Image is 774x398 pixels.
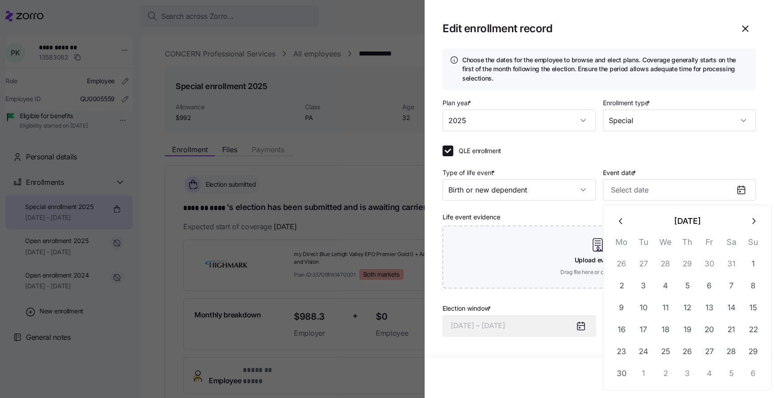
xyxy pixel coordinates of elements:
[603,110,756,131] input: Enrollment type
[743,275,764,297] button: 8 June 2025
[611,297,632,319] button: 9 June 2025
[611,319,632,341] button: 16 June 2025
[611,363,632,385] button: 30 June 2025
[633,319,654,341] button: 17 June 2025
[699,341,720,363] button: 27 June 2025
[655,319,676,341] button: 18 June 2025
[443,168,497,178] label: Type of life event
[743,363,764,385] button: 6 July 2025
[632,235,654,253] th: Tu
[743,253,764,275] button: 1 June 2025
[721,297,742,319] button: 14 June 2025
[677,319,698,341] button: 19 June 2025
[677,363,698,385] button: 3 July 2025
[443,315,596,337] button: [DATE] – [DATE]
[699,253,720,275] button: 30 May 2025
[677,275,698,297] button: 5 June 2025
[611,341,632,363] button: 23 June 2025
[632,210,743,232] button: [DATE]
[677,341,698,363] button: 26 June 2025
[721,363,742,385] button: 5 July 2025
[603,168,638,178] label: Event date
[633,275,654,297] button: 3 June 2025
[721,319,742,341] button: 21 June 2025
[721,275,742,297] button: 7 June 2025
[654,235,676,253] th: We
[611,235,632,253] th: Mo
[655,275,676,297] button: 4 June 2025
[720,235,742,253] th: Sa
[443,212,500,222] label: Life event evidence
[699,275,720,297] button: 6 June 2025
[655,363,676,385] button: 2 July 2025
[443,304,493,313] label: Election window
[462,56,749,83] h4: Choose the dates for the employee to browse and elect plans. Coverage generally starts on the fir...
[443,98,473,108] label: Plan year
[721,253,742,275] button: 31 May 2025
[611,275,632,297] button: 2 June 2025
[443,179,596,201] input: Select life event
[655,253,676,275] button: 28 May 2025
[603,98,652,108] label: Enrollment type
[443,21,727,35] h1: Edit enrollment record
[699,363,720,385] button: 4 July 2025
[603,179,756,201] input: Select date
[743,319,764,341] button: 22 June 2025
[459,146,501,155] span: QLE enrollment
[742,235,764,253] th: Su
[721,341,742,363] button: 28 June 2025
[743,297,764,319] button: 15 June 2025
[699,297,720,319] button: 13 June 2025
[633,363,654,385] button: 1 July 2025
[655,341,676,363] button: 25 June 2025
[633,341,654,363] button: 24 June 2025
[677,297,698,319] button: 12 June 2025
[655,297,676,319] button: 11 June 2025
[699,319,720,341] button: 20 June 2025
[698,235,720,253] th: Fr
[633,297,654,319] button: 10 June 2025
[633,253,654,275] button: 27 May 2025
[677,253,698,275] button: 29 May 2025
[743,341,764,363] button: 29 June 2025
[676,235,698,253] th: Th
[611,253,632,275] button: 26 May 2025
